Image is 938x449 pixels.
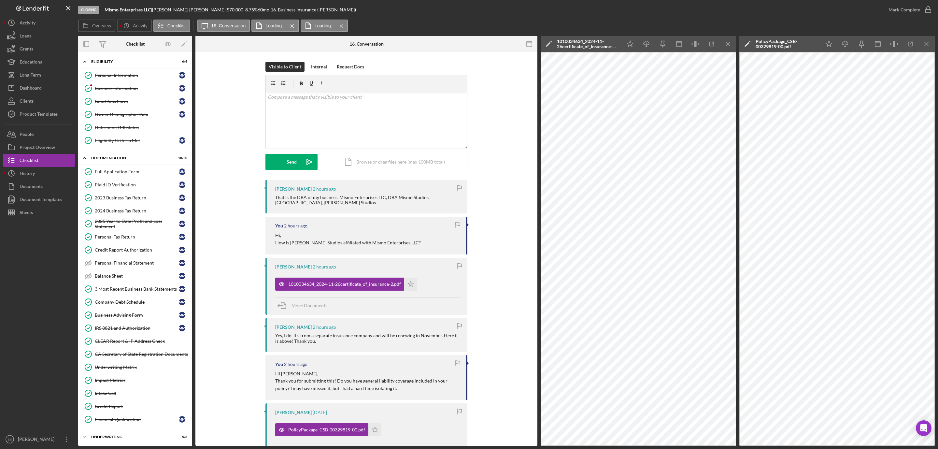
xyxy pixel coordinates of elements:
a: Company Debt ScheduleMM [81,296,189,309]
div: Personal Financial Statement [95,260,179,266]
div: M M [179,312,185,318]
div: PolicyPackage_CSB-00329819-00.pdf [756,39,817,49]
div: M M [179,221,185,227]
button: Checklist [153,20,190,32]
button: Loans [3,29,75,42]
a: Balance SheetMM [81,269,189,282]
a: CA Secretary of State Registration Documents [81,348,189,361]
div: Underwriting [91,435,171,439]
div: M M [179,85,185,92]
div: M M [179,234,185,240]
button: Clients [3,94,75,108]
div: M M [179,98,185,105]
a: Credit Report AuthorizationMM [81,243,189,256]
div: Balance Sheet [95,273,179,279]
div: M M [179,247,185,253]
div: M M [179,208,185,214]
div: Checklist [126,41,145,47]
div: You [275,223,283,228]
p: Thank you for submitting this! Do you have general liability coverage included in your policy? I ... [275,377,459,392]
a: Full Application FormMM [81,165,189,178]
time: 2025-09-16 20:08 [313,325,336,330]
a: Educational [3,55,75,68]
a: Plaid ID VerificationMM [81,178,189,191]
div: Eligibility [91,60,171,64]
div: Visible to Client [269,62,301,72]
div: M M [179,168,185,175]
span: Move Documents [291,303,327,308]
a: Underwriting Matrix [81,361,189,374]
div: Project Overview [20,141,55,155]
div: 8.75 % [245,7,258,12]
button: SS[PERSON_NAME] [3,433,75,446]
div: Activity [20,16,36,31]
a: 3 Most Recent Business Bank StatementsMM [81,282,189,296]
label: Loading... [315,23,335,28]
div: Business Advising Form [95,312,179,318]
div: Loans [20,29,31,44]
button: Send [265,154,318,170]
time: 2025-09-16 20:04 [284,362,307,367]
a: Eligibility Criteria MetMM [81,134,189,147]
div: [PERSON_NAME] [275,325,312,330]
div: M M [179,260,185,266]
button: Documents [3,180,75,193]
label: Activity [133,23,147,28]
div: Impact Metrics [95,378,189,383]
label: Overview [92,23,111,28]
a: People [3,128,75,141]
div: Personal Information [95,73,179,78]
button: PolicyPackage_CSB-00329819-00.pdf [275,423,381,436]
div: [PERSON_NAME] [275,264,312,269]
a: Business Advising FormMM [81,309,189,322]
a: Grants [3,42,75,55]
button: Overview [78,20,115,32]
a: 2023 Business Tax ReturnMM [81,191,189,204]
time: 2025-09-15 17:57 [313,410,327,415]
button: 16. Conversation [197,20,250,32]
div: History [20,167,35,181]
button: 1010034634_2024-11-26certificate_of_insurance-2.pdf [275,278,417,291]
div: Eligibility Criteria Met [95,138,179,143]
time: 2025-09-16 20:38 [313,186,336,192]
div: M M [179,72,185,79]
div: Determine LMI Status [95,125,189,130]
div: 18 / 20 [176,156,187,160]
a: Intake Call [81,387,189,400]
button: Loading... [251,20,299,32]
div: Financial Qualification [95,417,179,422]
div: Document Templates [20,193,62,208]
a: History [3,167,75,180]
div: 5 / 8 [176,435,187,439]
div: M M [179,416,185,423]
div: | [105,7,152,12]
a: Determine LMI Status [81,121,189,134]
time: 2025-09-16 20:33 [284,223,307,228]
div: Full Application Form [95,169,179,174]
div: M M [179,325,185,331]
div: Underwriting Matrix [95,365,189,370]
div: CA Secretary of State Registration Documents [95,352,189,357]
a: 2025 Year to Date Profit and Loss StatementMM [81,217,189,230]
div: Send [287,154,297,170]
div: 2023 Business Tax Return [95,195,179,200]
div: [PERSON_NAME] [275,186,312,192]
div: Product Templates [20,108,58,122]
p: Hi [PERSON_NAME], [275,370,459,377]
p: Hi, [275,232,421,239]
div: M M [179,195,185,201]
a: Long-Term [3,68,75,81]
button: Activity [3,16,75,29]
div: [PERSON_NAME] [275,410,312,415]
a: IRS 8821 and AuthorizationMM [81,322,189,335]
text: SS [8,438,12,441]
div: You [275,362,283,367]
div: M M [179,299,185,305]
label: Checklist [167,23,186,28]
label: Loading... [265,23,286,28]
div: People [20,128,34,142]
button: Internal [308,62,330,72]
button: Project Overview [3,141,75,154]
div: M M [179,273,185,279]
